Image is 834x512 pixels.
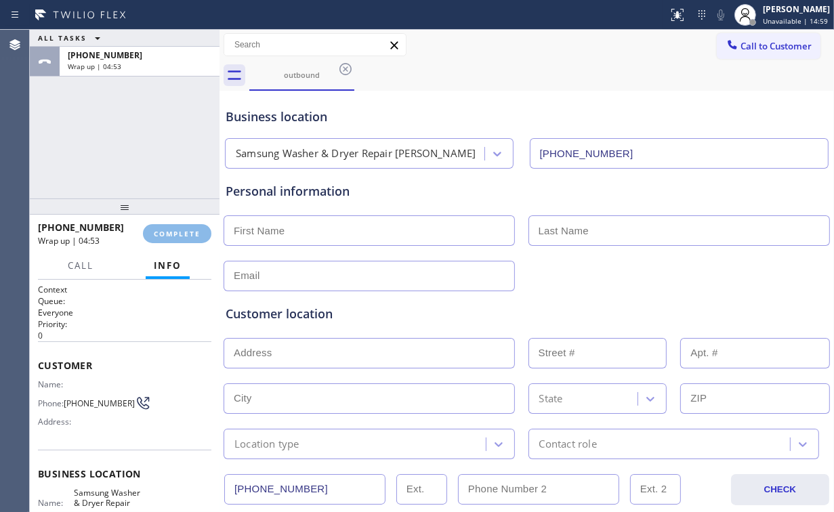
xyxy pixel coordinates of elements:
[396,474,447,505] input: Ext.
[763,3,830,15] div: [PERSON_NAME]
[38,295,211,307] h2: Queue:
[224,261,515,291] input: Email
[38,498,74,508] span: Name:
[251,70,353,80] div: outbound
[539,391,563,406] div: State
[143,224,211,243] button: COMPLETE
[741,40,812,52] span: Call to Customer
[68,259,93,272] span: Call
[528,215,831,246] input: Last Name
[38,330,211,341] p: 0
[154,259,182,272] span: Info
[236,146,476,162] div: Samsung Washer & Dryer Repair [PERSON_NAME]
[60,253,102,279] button: Call
[711,5,730,24] button: Mute
[224,338,515,368] input: Address
[146,253,190,279] button: Info
[38,417,74,427] span: Address:
[226,182,828,200] div: Personal information
[763,16,828,26] span: Unavailable | 14:59
[30,30,114,46] button: ALL TASKS
[234,436,299,452] div: Location type
[224,383,515,414] input: City
[38,318,211,330] h2: Priority:
[68,62,121,71] span: Wrap up | 04:53
[38,398,64,408] span: Phone:
[68,49,142,61] span: [PHONE_NUMBER]
[38,33,87,43] span: ALL TASKS
[530,138,829,169] input: Phone Number
[680,383,830,414] input: ZIP
[38,235,100,247] span: Wrap up | 04:53
[680,338,830,368] input: Apt. #
[226,305,828,323] div: Customer location
[630,474,681,505] input: Ext. 2
[731,474,830,505] button: CHECK
[539,436,597,452] div: Contact role
[38,379,74,389] span: Name:
[458,474,619,505] input: Phone Number 2
[154,229,201,238] span: COMPLETE
[528,338,667,368] input: Street #
[717,33,820,59] button: Call to Customer
[64,398,135,408] span: [PHONE_NUMBER]
[226,108,828,126] div: Business location
[224,474,385,505] input: Phone Number
[38,284,211,295] h1: Context
[38,221,124,234] span: [PHONE_NUMBER]
[38,467,211,480] span: Business location
[38,307,211,318] p: Everyone
[38,359,211,372] span: Customer
[224,215,515,246] input: First Name
[224,34,406,56] input: Search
